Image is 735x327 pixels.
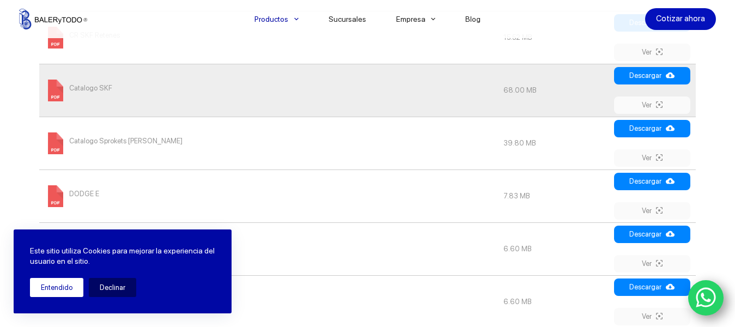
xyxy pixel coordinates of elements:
a: Ver [614,149,690,167]
a: Ver [614,44,690,61]
a: Ver [614,255,690,272]
td: 7.83 MB [498,169,611,222]
td: 39.80 MB [498,117,611,169]
span: DODGE E [69,185,99,203]
a: Catalogo Sprokets [PERSON_NAME] [45,138,183,147]
a: Ver [614,96,690,114]
a: Ver [614,202,690,220]
a: Cotizar ahora [645,8,716,30]
a: Catalogo SKF [45,86,112,94]
button: Entendido [30,278,83,297]
a: Descargar [614,226,690,243]
a: DODGE E [45,191,99,199]
a: CR SKF Retenes [45,33,120,41]
a: Descargar [614,120,690,137]
a: Descargar [614,278,690,296]
a: Ver [614,308,690,325]
a: Descargar [614,173,690,190]
span: Catalogo Sprokets [PERSON_NAME] [69,132,183,150]
td: 68.00 MB [498,64,611,117]
td: 6.60 MB [498,222,611,275]
a: Descargar [614,67,690,84]
p: Este sitio utiliza Cookies para mejorar la experiencia del usuario en el sitio. [30,246,215,267]
button: Declinar [89,278,136,297]
a: WhatsApp [688,280,724,316]
span: Catalogo SKF [69,80,112,97]
img: Balerytodo [19,9,87,29]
